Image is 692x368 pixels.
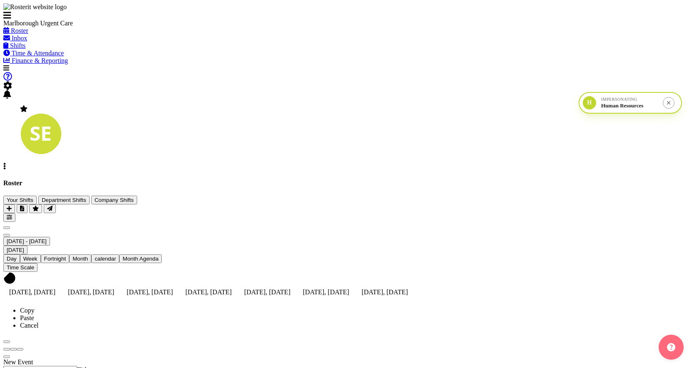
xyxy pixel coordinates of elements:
span: Time & Attendance [12,50,64,57]
a: Shifts [3,42,25,49]
span: Month [73,256,88,262]
button: Close [3,356,10,358]
button: Month Agenda [119,254,162,263]
button: Timeline Day [3,254,20,263]
button: Filter Shifts [3,213,15,222]
div: Timeline Week of October 2, 2025 [3,222,689,300]
span: [DATE] - [DATE] [7,238,47,244]
a: Finance & Reporting [3,57,68,64]
button: Timeline Week [20,254,41,263]
a: Inbox [3,35,27,42]
h4: Roster [3,179,689,187]
span: Company Shifts [95,197,134,203]
span: Finance & Reporting [12,57,68,64]
span: [DATE], [DATE] [244,288,291,296]
img: Rosterit website logo [3,3,67,11]
div: previous period [3,222,689,229]
span: Week [23,256,38,262]
button: Department Shifts [38,196,90,204]
button: Timeline Month [69,254,91,263]
span: Month Agenda [123,256,158,262]
span: Day [7,256,17,262]
button: Next [3,234,10,236]
button: Previous [3,226,10,229]
a: Roster [3,27,28,34]
button: Time Scale [3,263,38,272]
button: Stop impersonation [663,97,674,109]
button: Close [3,341,10,343]
span: [DATE], [DATE] [303,288,349,296]
span: [DATE], [DATE] [186,288,232,296]
img: sarah-edwards11800.jpg [20,113,62,154]
div: New Event [3,358,212,366]
span: Roster [11,27,28,34]
div: Sep 29 - Oct 05, 2025 [3,237,689,246]
span: [DATE], [DATE] [361,288,408,296]
button: Fortnight [41,254,70,263]
button: Today [3,246,28,254]
span: [DATE], [DATE] [68,288,114,296]
img: help-xxl-2.png [667,343,675,351]
button: Add a new shift [3,204,15,213]
button: Send a list of all shifts for the selected filtered period to all rostered employees. [44,204,56,213]
span: Your Shifts [7,197,33,203]
li: Paste [20,314,689,322]
button: Highlight an important date within the roster. [29,204,42,213]
div: Marlborough Urgent Care [3,20,128,27]
span: Time Scale [7,264,34,271]
div: next period [3,229,689,237]
button: Company Shifts [91,196,137,204]
button: October 2025 [3,237,50,246]
a: Time & Attendance [3,50,64,57]
span: Department Shifts [42,197,86,203]
span: calendar [95,256,116,262]
button: Your Shifts [3,196,37,204]
span: [DATE], [DATE] [9,288,55,296]
span: Shifts [10,42,25,49]
li: Cancel [20,322,689,329]
li: Copy [20,307,689,314]
button: Month [91,254,119,263]
button: Download a PDF of the roster according to the set date range. [17,204,28,213]
span: [DATE], [DATE] [127,288,173,296]
span: Fortnight [44,256,66,262]
span: Inbox [12,35,27,42]
span: [DATE] [7,247,24,253]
